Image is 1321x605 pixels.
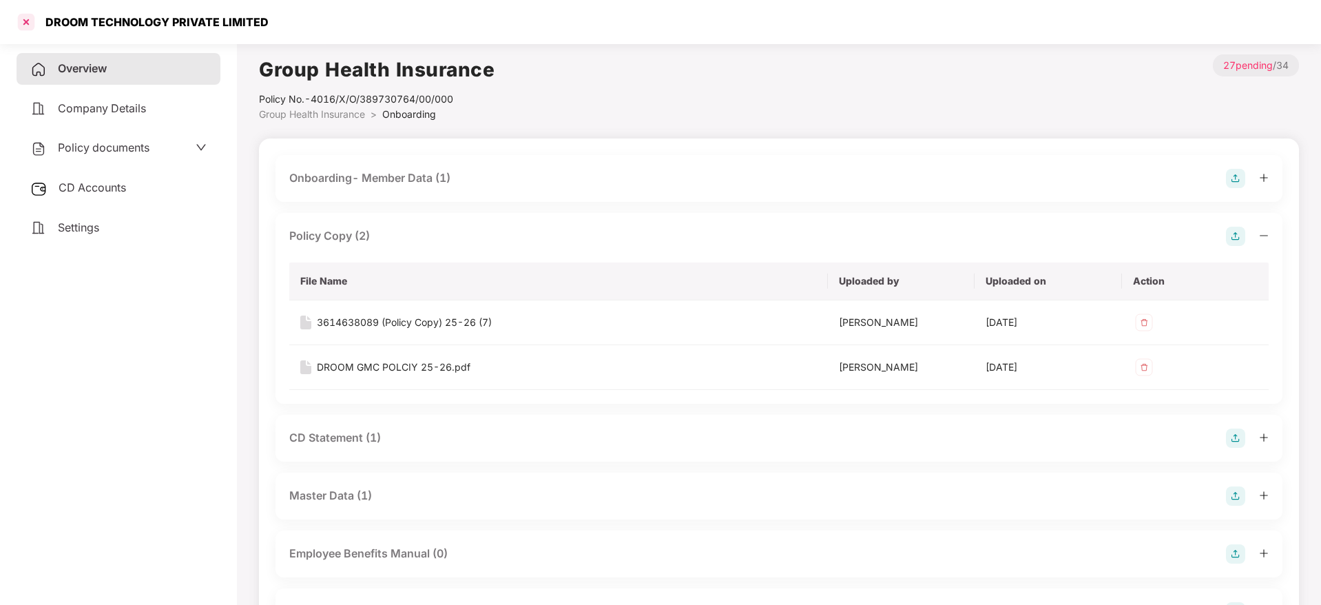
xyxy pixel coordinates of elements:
div: DROOM TECHNOLOGY PRIVATE LIMITED [37,15,269,29]
span: Policy documents [58,141,149,154]
div: CD Statement (1) [289,429,381,447]
div: [DATE] [986,360,1110,375]
h1: Group Health Insurance [259,54,495,85]
span: Overview [58,61,107,75]
span: down [196,142,207,153]
span: > [371,108,377,120]
img: svg+xml;base64,PHN2ZyB4bWxucz0iaHR0cDovL3d3dy53My5vcmcvMjAwMC9zdmciIHdpZHRoPSIyNCIgaGVpZ2h0PSIyNC... [30,141,47,157]
span: 27 pending [1223,59,1273,71]
div: Employee Benefits Manual (0) [289,545,448,562]
span: plus [1259,548,1269,558]
div: 3614638089 (Policy Copy) 25-26 (7) [317,315,492,330]
div: Onboarding- Member Data (1) [289,170,450,187]
img: svg+xml;base64,PHN2ZyB4bWxucz0iaHR0cDovL3d3dy53My5vcmcvMjAwMC9zdmciIHdpZHRoPSIyNCIgaGVpZ2h0PSIyNC... [30,61,47,78]
p: / 34 [1213,54,1299,76]
div: [DATE] [986,315,1110,330]
img: svg+xml;base64,PHN2ZyB4bWxucz0iaHR0cDovL3d3dy53My5vcmcvMjAwMC9zdmciIHdpZHRoPSIyOCIgaGVpZ2h0PSIyOC... [1226,169,1245,188]
span: plus [1259,491,1269,500]
img: svg+xml;base64,PHN2ZyB4bWxucz0iaHR0cDovL3d3dy53My5vcmcvMjAwMC9zdmciIHdpZHRoPSIzMiIgaGVpZ2h0PSIzMi... [1133,311,1155,334]
img: svg+xml;base64,PHN2ZyB4bWxucz0iaHR0cDovL3d3dy53My5vcmcvMjAwMC9zdmciIHdpZHRoPSIzMiIgaGVpZ2h0PSIzMi... [1133,356,1155,378]
img: svg+xml;base64,PHN2ZyB4bWxucz0iaHR0cDovL3d3dy53My5vcmcvMjAwMC9zdmciIHdpZHRoPSIyNCIgaGVpZ2h0PSIyNC... [30,220,47,236]
th: Action [1122,263,1269,300]
span: plus [1259,173,1269,183]
span: Onboarding [382,108,436,120]
th: Uploaded on [975,263,1121,300]
img: svg+xml;base64,PHN2ZyB4bWxucz0iaHR0cDovL3d3dy53My5vcmcvMjAwMC9zdmciIHdpZHRoPSIyNCIgaGVpZ2h0PSIyNC... [30,101,47,117]
th: Uploaded by [828,263,975,300]
span: Group Health Insurance [259,108,365,120]
img: svg+xml;base64,PHN2ZyB4bWxucz0iaHR0cDovL3d3dy53My5vcmcvMjAwMC9zdmciIHdpZHRoPSIyOCIgaGVpZ2h0PSIyOC... [1226,486,1245,506]
img: svg+xml;base64,PHN2ZyB4bWxucz0iaHR0cDovL3d3dy53My5vcmcvMjAwMC9zdmciIHdpZHRoPSIyOCIgaGVpZ2h0PSIyOC... [1226,227,1245,246]
span: minus [1259,231,1269,240]
img: svg+xml;base64,PHN2ZyB4bWxucz0iaHR0cDovL3d3dy53My5vcmcvMjAwMC9zdmciIHdpZHRoPSIxNiIgaGVpZ2h0PSIyMC... [300,316,311,329]
div: [PERSON_NAME] [839,315,964,330]
span: plus [1259,433,1269,442]
div: Master Data (1) [289,487,372,504]
span: Settings [58,221,99,234]
div: DROOM GMC POLCIY 25-26.pdf [317,360,470,375]
span: Company Details [58,101,146,115]
img: svg+xml;base64,PHN2ZyB3aWR0aD0iMjUiIGhlaWdodD0iMjQiIHZpZXdCb3g9IjAgMCAyNSAyNCIgZmlsbD0ibm9uZSIgeG... [30,181,48,197]
img: svg+xml;base64,PHN2ZyB4bWxucz0iaHR0cDovL3d3dy53My5vcmcvMjAwMC9zdmciIHdpZHRoPSIyOCIgaGVpZ2h0PSIyOC... [1226,429,1245,448]
div: Policy No.- 4016/X/O/389730764/00/000 [259,92,495,107]
div: Policy Copy (2) [289,227,370,245]
img: svg+xml;base64,PHN2ZyB4bWxucz0iaHR0cDovL3d3dy53My5vcmcvMjAwMC9zdmciIHdpZHRoPSIyOCIgaGVpZ2h0PSIyOC... [1226,544,1245,564]
img: svg+xml;base64,PHN2ZyB4bWxucz0iaHR0cDovL3d3dy53My5vcmcvMjAwMC9zdmciIHdpZHRoPSIxNiIgaGVpZ2h0PSIyMC... [300,360,311,374]
div: [PERSON_NAME] [839,360,964,375]
th: File Name [289,263,828,300]
span: CD Accounts [59,181,126,194]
